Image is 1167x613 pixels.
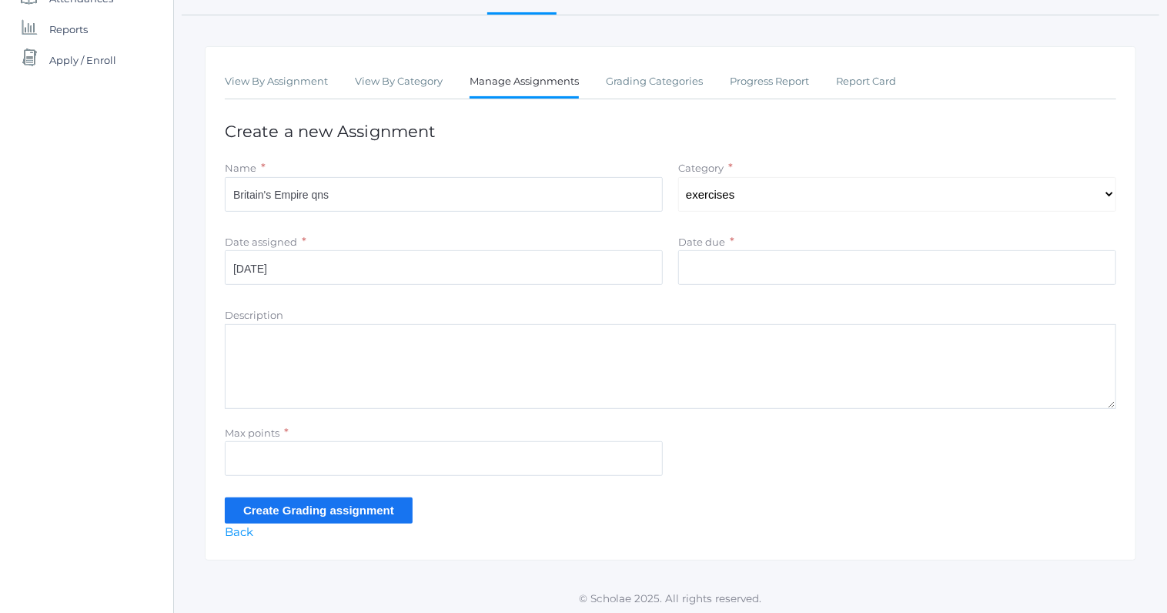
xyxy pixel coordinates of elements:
p: © Scholae 2025. All rights reserved. [174,591,1167,606]
h1: Create a new Assignment [225,122,1116,140]
span: Reports [49,14,88,45]
label: Max points [225,427,279,439]
label: Date assigned [225,236,297,248]
a: Grading Categories [606,66,703,97]
a: Manage Assignments [470,66,579,99]
label: Date due [678,236,725,248]
a: Back [225,524,253,539]
label: Category [678,162,724,174]
a: View By Category [355,66,443,97]
label: Name [225,162,256,174]
a: Report Card [836,66,896,97]
a: Progress Report [730,66,809,97]
label: Description [225,309,283,321]
a: View By Assignment [225,66,328,97]
span: Apply / Enroll [49,45,116,75]
input: Create Grading assignment [225,497,413,523]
